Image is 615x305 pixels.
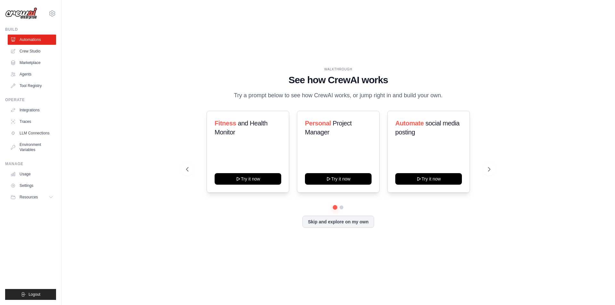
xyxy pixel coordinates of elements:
[8,169,56,179] a: Usage
[305,173,372,185] button: Try it now
[8,105,56,115] a: Integrations
[302,216,374,228] button: Skip and explore on my own
[8,181,56,191] a: Settings
[5,27,56,32] div: Build
[8,140,56,155] a: Environment Variables
[5,7,37,20] img: Logo
[395,173,462,185] button: Try it now
[8,69,56,79] a: Agents
[215,120,236,127] span: Fitness
[231,91,446,100] p: Try a prompt below to see how CrewAI works, or jump right in and build your own.
[305,120,331,127] span: Personal
[20,195,38,200] span: Resources
[186,74,490,86] h1: See how CrewAI works
[305,120,352,136] span: Project Manager
[8,81,56,91] a: Tool Registry
[395,120,424,127] span: Automate
[8,46,56,56] a: Crew Studio
[186,67,490,72] div: WALKTHROUGH
[215,120,267,136] span: and Health Monitor
[395,120,460,136] span: social media posting
[8,58,56,68] a: Marketplace
[8,116,56,127] a: Traces
[215,173,281,185] button: Try it now
[5,161,56,166] div: Manage
[5,289,56,300] button: Logout
[8,128,56,138] a: LLM Connections
[5,97,56,102] div: Operate
[8,192,56,202] button: Resources
[29,292,40,297] span: Logout
[8,35,56,45] a: Automations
